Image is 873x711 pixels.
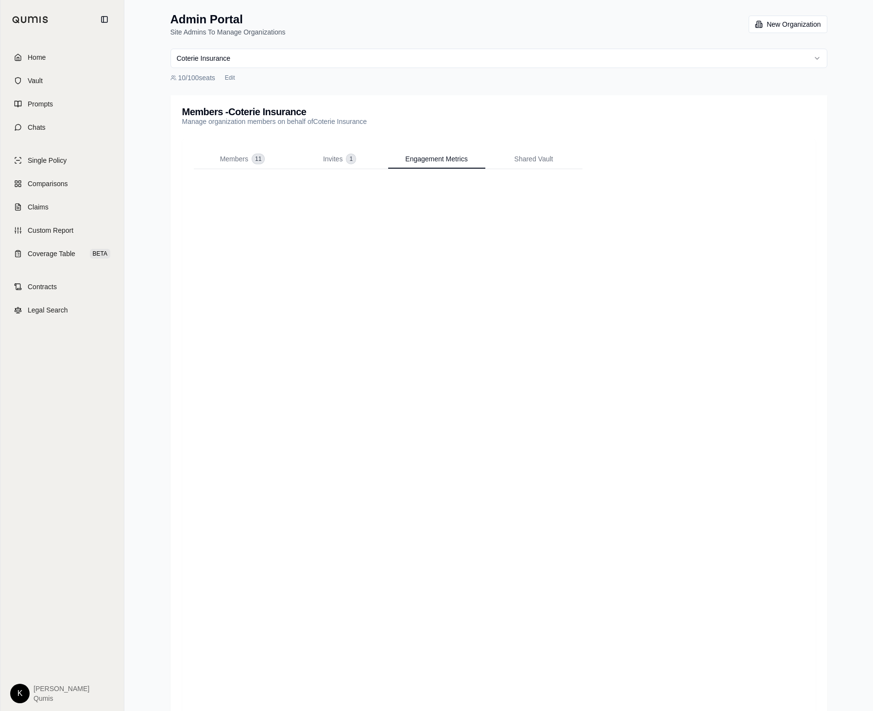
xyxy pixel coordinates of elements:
[221,72,239,84] button: Edit
[28,76,43,86] span: Vault
[10,684,30,703] div: K
[405,154,467,164] span: Engagement Metrics
[514,154,553,164] span: Shared Vault
[28,305,68,315] span: Legal Search
[182,107,367,117] h3: Members - Coterie Insurance
[6,196,118,218] a: Claims
[171,12,286,27] h1: Admin Portal
[28,52,46,62] span: Home
[220,154,248,164] span: Members
[28,122,46,132] span: Chats
[6,299,118,321] a: Legal Search
[6,47,118,68] a: Home
[323,154,342,164] span: Invites
[12,16,49,23] img: Qumis Logo
[6,70,118,91] a: Vault
[97,12,112,27] button: Collapse sidebar
[34,684,89,694] span: [PERSON_NAME]
[6,173,118,194] a: Comparisons
[28,202,49,212] span: Claims
[28,225,73,235] span: Custom Report
[34,694,89,703] span: Qumis
[28,282,57,292] span: Contracts
[28,156,67,165] span: Single Policy
[6,117,118,138] a: Chats
[6,276,118,297] a: Contracts
[182,117,367,126] p: Manage organization members on behalf of Coterie Insurance
[171,27,286,37] p: Site Admins To Manage Organizations
[28,99,53,109] span: Prompts
[28,249,75,259] span: Coverage Table
[346,154,356,164] span: 1
[252,154,264,164] span: 11
[6,150,118,171] a: Single Policy
[6,93,118,115] a: Prompts
[28,179,68,189] span: Comparisons
[178,73,215,83] span: 10 / 100 seats
[90,249,110,259] span: BETA
[6,243,118,264] a: Coverage TableBETA
[6,220,118,241] a: Custom Report
[749,16,827,33] button: New Organization
[205,192,792,709] iframe: retool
